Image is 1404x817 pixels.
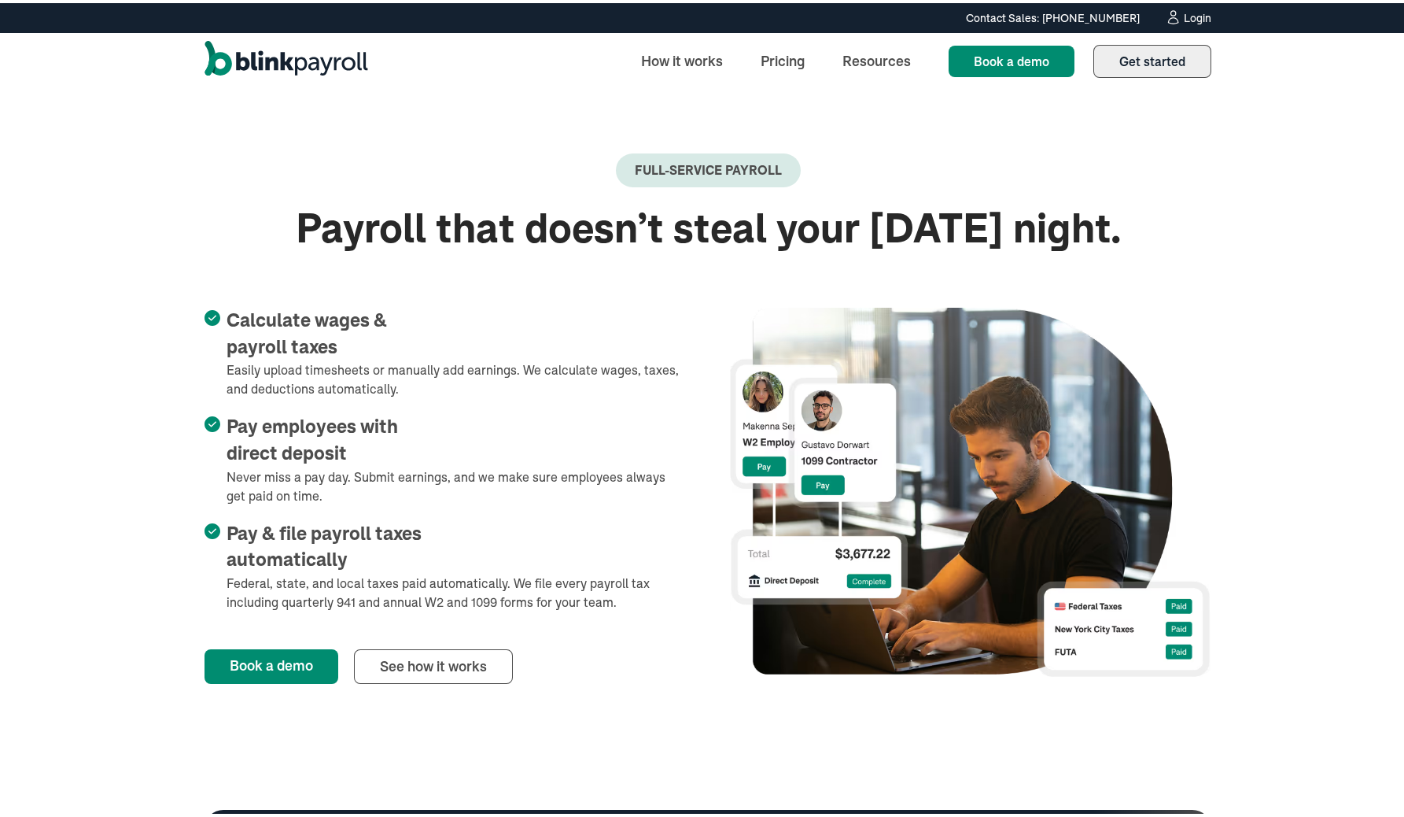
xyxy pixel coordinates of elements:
[1119,50,1185,66] span: Get started
[830,41,923,75] a: Resources
[205,411,686,501] li: Never miss a pay day. Submit earnings, and we make sure employees always get paid on time.
[227,520,422,567] span: Pay & file payroll taxes automatically
[1093,42,1211,75] a: Get started
[748,41,817,75] a: Pricing
[974,50,1049,66] span: Book a demo
[966,7,1140,24] div: Contact Sales: [PHONE_NUMBER]
[949,43,1074,74] a: Book a demo
[354,646,513,681] a: See how it works
[227,413,398,460] span: Pay employees with direct deposit
[635,160,782,175] div: Full-Service payroll
[205,305,686,395] li: Easily upload timesheets or manually add earnings. We calculate wages, taxes, and deductions auto...
[205,203,1211,248] h2: Payroll that doesn’t steal your [DATE] night.
[1165,6,1211,24] a: Login
[205,518,686,608] li: Federal, state, and local taxes paid automatically. We file every payroll tax including quarterly...
[628,41,735,75] a: How it works
[1184,9,1211,20] div: Login
[205,646,338,681] a: Book a demo
[227,307,387,354] span: Calculate wages & payroll taxes
[205,38,368,79] a: home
